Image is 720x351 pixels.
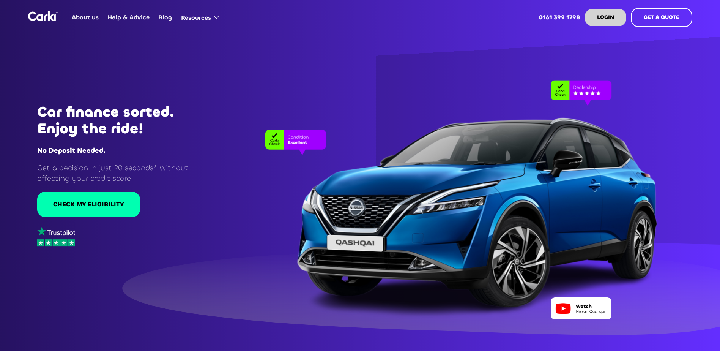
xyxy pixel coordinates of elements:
strong: LOGIN [597,14,614,21]
p: Get a decision in just 20 seconds* without affecting your credit score [37,163,207,183]
h1: Car finance sorted. Enjoy the ride! [37,104,207,137]
a: LOGIN [585,9,626,26]
div: Resources [176,3,226,32]
a: Help & Advice [103,3,154,32]
img: stars [37,239,75,247]
a: 0161 399 1798 [534,3,585,32]
a: Blog [154,3,176,32]
a: GET A QUOTE [631,8,692,27]
img: trustpilot [37,227,75,236]
a: home [28,11,58,21]
strong: GET A QUOTE [644,14,679,21]
strong: 0161 399 1798 [539,13,580,21]
div: Resources [181,14,211,22]
img: Logo [28,11,58,21]
div: CHECK MY ELIGIBILITY [53,200,124,209]
strong: No Deposit Needed. [37,146,106,155]
a: CHECK MY ELIGIBILITY [37,192,140,217]
a: About us [68,3,103,32]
